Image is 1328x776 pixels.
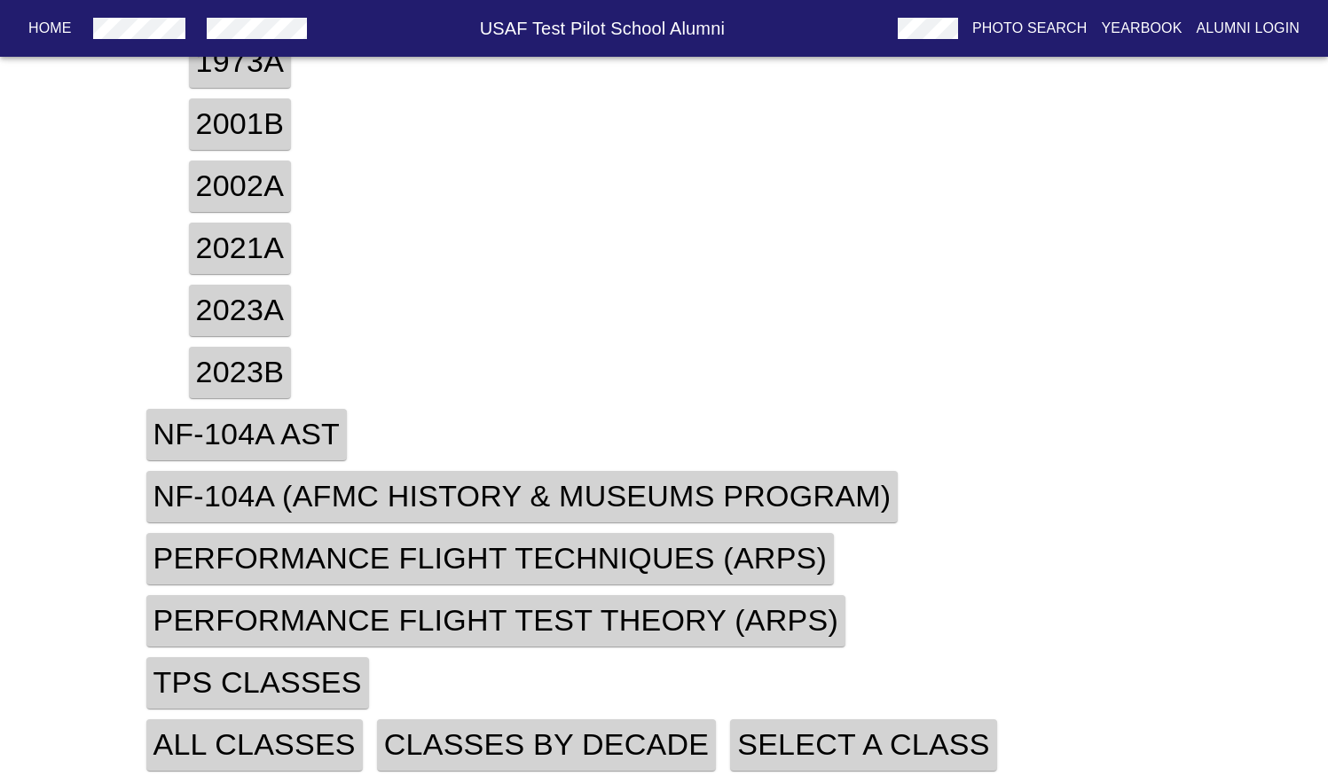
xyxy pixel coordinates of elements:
[1101,18,1182,39] p: Yearbook
[189,347,292,398] h4: 2023b
[189,223,292,274] h4: 2021a
[314,14,891,43] h6: USAF Test Pilot School Alumni
[182,155,299,217] button: 2002a
[965,12,1095,44] button: Photo Search
[189,161,292,212] h4: 2002a
[189,285,292,336] h4: 2023a
[139,404,355,466] button: NF-104A AST
[377,719,716,771] h4: Classes By Decade
[139,714,370,776] button: All Classes
[146,409,348,460] h4: NF-104A AST
[1197,18,1300,39] p: Alumni Login
[139,466,906,528] button: NF-104A (AFMC History & Museums Program)
[146,471,899,522] h4: NF-104A (AFMC History & Museums Program)
[1190,12,1308,44] button: Alumni Login
[723,714,1003,776] button: Select A Class
[189,98,292,150] h4: 2001b
[146,533,835,584] h4: Performance Flight Techniques (ARPS)
[139,590,853,652] button: Performance Flight Test Theory (ARPS)
[139,528,842,590] button: Performance Flight Techniques (ARPS)
[146,657,369,709] h4: TPS Classes
[28,18,72,39] p: Home
[182,279,299,341] button: 2023a
[730,719,996,771] h4: Select A Class
[189,36,292,88] h4: 1973a
[1094,12,1189,44] button: Yearbook
[182,217,299,279] button: 2021a
[182,93,299,155] button: 2001b
[139,652,376,714] button: TPS Classes
[182,341,299,404] button: 2023b
[370,714,723,776] button: Classes By Decade
[146,719,363,771] h4: All Classes
[146,595,846,647] h4: Performance Flight Test Theory (ARPS)
[21,12,79,44] button: Home
[182,31,299,93] button: 1973a
[972,18,1088,39] p: Photo Search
